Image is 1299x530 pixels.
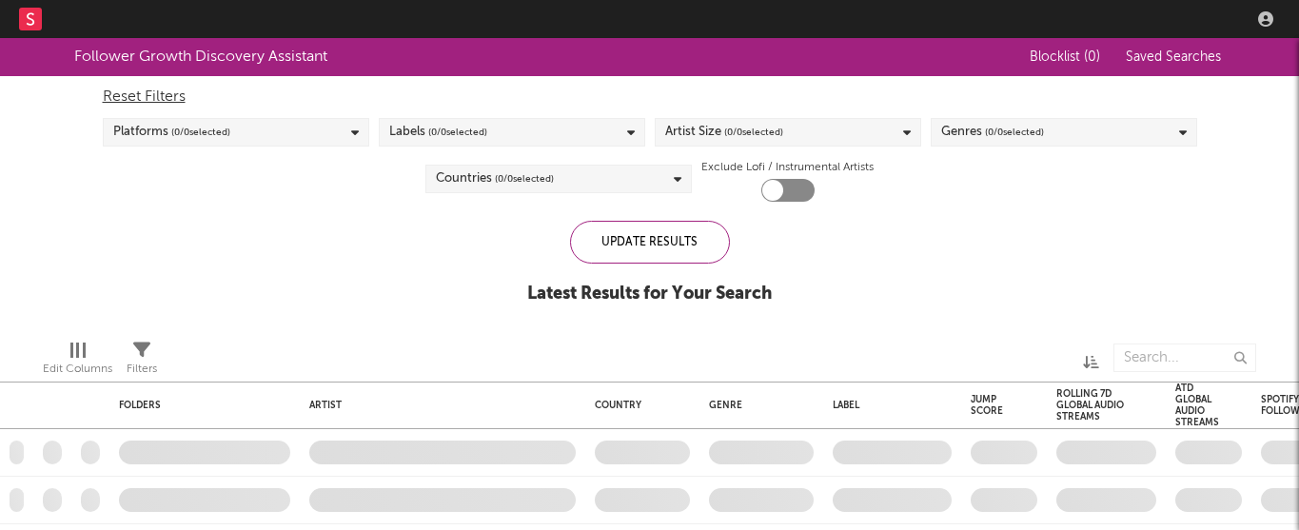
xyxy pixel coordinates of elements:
[1126,50,1225,64] span: Saved Searches
[436,167,554,190] div: Countries
[570,221,730,264] div: Update Results
[985,121,1044,144] span: ( 0 / 0 selected)
[127,358,157,381] div: Filters
[665,121,783,144] div: Artist Size
[43,334,112,389] div: Edit Columns
[1120,49,1225,65] button: Saved Searches
[43,358,112,381] div: Edit Columns
[709,400,804,411] div: Genre
[1056,388,1128,422] div: Rolling 7D Global Audio Streams
[724,121,783,144] span: ( 0 / 0 selected)
[833,400,942,411] div: Label
[74,46,327,69] div: Follower Growth Discovery Assistant
[119,400,262,411] div: Folders
[595,400,680,411] div: Country
[428,121,487,144] span: ( 0 / 0 selected)
[103,86,1197,108] div: Reset Filters
[171,121,230,144] span: ( 0 / 0 selected)
[495,167,554,190] span: ( 0 / 0 selected)
[1030,50,1100,64] span: Blocklist
[941,121,1044,144] div: Genres
[113,121,230,144] div: Platforms
[309,400,566,411] div: Artist
[701,156,874,179] label: Exclude Lofi / Instrumental Artists
[1175,383,1219,428] div: ATD Global Audio Streams
[389,121,487,144] div: Labels
[527,283,772,305] div: Latest Results for Your Search
[971,394,1009,417] div: Jump Score
[1113,344,1256,372] input: Search...
[127,334,157,389] div: Filters
[1084,50,1100,64] span: ( 0 )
